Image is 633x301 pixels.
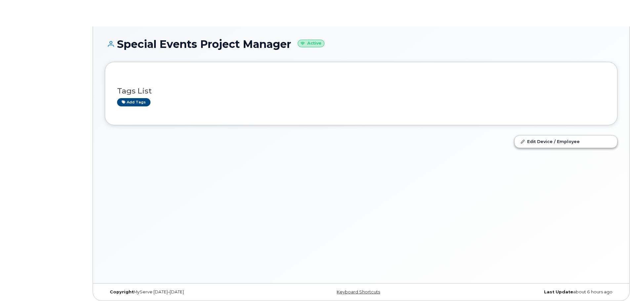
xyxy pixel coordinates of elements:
[110,289,134,294] strong: Copyright
[105,289,276,295] div: MyServe [DATE]–[DATE]
[298,40,324,47] small: Active
[117,87,605,95] h3: Tags List
[117,98,150,106] a: Add tags
[544,289,573,294] strong: Last Update
[446,289,617,295] div: about 6 hours ago
[337,289,380,294] a: Keyboard Shortcuts
[105,38,617,50] h1: Special Events Project Manager
[515,135,617,147] a: Edit Device / Employee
